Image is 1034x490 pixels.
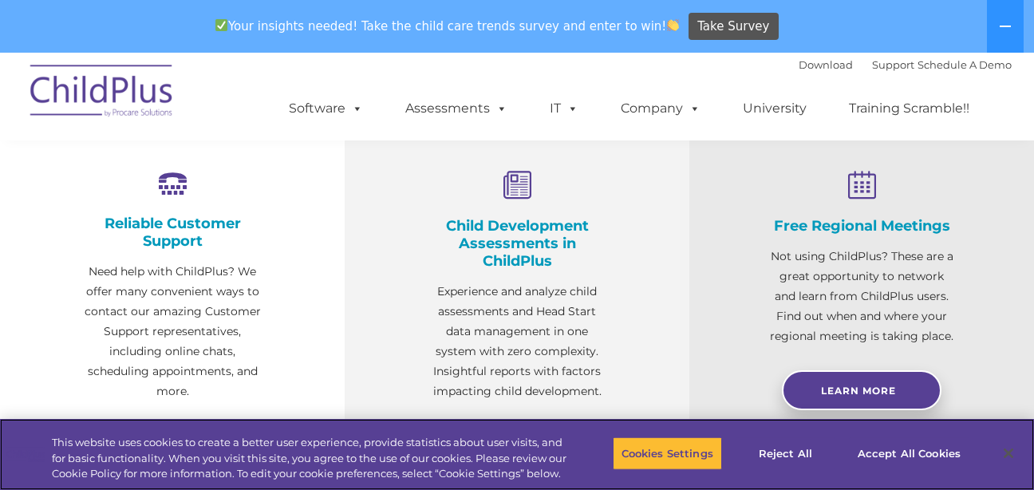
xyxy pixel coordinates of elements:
a: Take Survey [689,13,779,41]
a: Download [799,58,853,71]
span: Last name [222,105,270,117]
a: Training Scramble!! [833,93,985,124]
a: Support [872,58,914,71]
p: Need help with ChildPlus? We offer many convenient ways to contact our amazing Customer Support r... [80,262,265,401]
span: Take Survey [697,13,769,41]
h4: Child Development Assessments in ChildPlus [424,217,610,270]
a: Learn More [782,370,941,410]
a: University [727,93,823,124]
button: Reject All [736,437,835,470]
img: ChildPlus by Procare Solutions [22,53,182,133]
button: Close [991,436,1026,471]
button: Cookies Settings [613,437,722,470]
a: Software [273,93,379,124]
img: ✅ [215,19,227,31]
a: Schedule A Demo [918,58,1012,71]
a: IT [534,93,594,124]
button: Accept All Cookies [849,437,969,470]
img: 👏 [667,19,679,31]
a: Assessments [389,93,523,124]
h4: Free Regional Meetings [769,217,954,235]
p: Not using ChildPlus? These are a great opportunity to network and learn from ChildPlus users. Fin... [769,247,954,346]
span: Phone number [222,171,290,183]
font: | [799,58,1012,71]
p: Experience and analyze child assessments and Head Start data management in one system with zero c... [424,282,610,401]
span: Learn More [821,385,896,397]
h4: Reliable Customer Support [80,215,265,250]
a: Company [605,93,716,124]
span: Your insights needed! Take the child care trends survey and enter to win! [208,10,686,41]
div: This website uses cookies to create a better user experience, provide statistics about user visit... [52,435,569,482]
